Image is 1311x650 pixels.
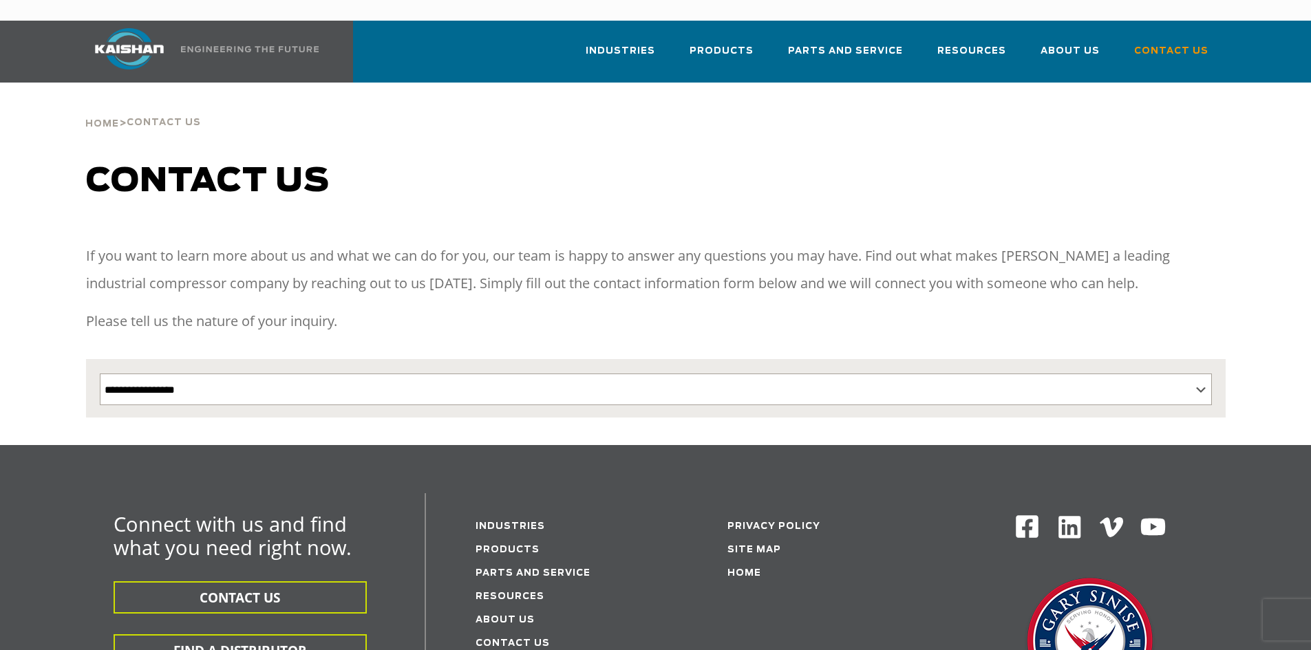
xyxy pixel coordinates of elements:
[476,569,590,578] a: Parts and service
[937,33,1006,80] a: Resources
[1140,514,1166,541] img: Youtube
[86,242,1226,297] p: If you want to learn more about us and what we can do for you, our team is happy to answer any qu...
[181,46,319,52] img: Engineering the future
[78,28,181,69] img: kaishan logo
[85,83,201,135] div: >
[1041,33,1100,80] a: About Us
[1134,43,1208,59] span: Contact Us
[1056,514,1083,541] img: Linkedin
[476,522,545,531] a: Industries
[727,569,761,578] a: Home
[727,522,820,531] a: Privacy Policy
[586,43,655,59] span: Industries
[788,43,903,59] span: Parts and Service
[86,165,330,198] span: Contact us
[1014,514,1040,539] img: Facebook
[78,21,321,83] a: Kaishan USA
[85,120,119,129] span: Home
[476,616,535,625] a: About Us
[114,510,352,561] span: Connect with us and find what you need right now.
[127,118,201,127] span: Contact Us
[937,43,1006,59] span: Resources
[1041,43,1100,59] span: About Us
[690,43,754,59] span: Products
[476,545,540,554] a: Products
[727,545,781,554] a: Site Map
[1134,33,1208,80] a: Contact Us
[476,592,544,601] a: Resources
[85,117,119,129] a: Home
[1100,517,1123,537] img: Vimeo
[690,33,754,80] a: Products
[586,33,655,80] a: Industries
[788,33,903,80] a: Parts and Service
[476,639,550,648] a: Contact Us
[114,581,367,614] button: CONTACT US
[86,307,1226,335] p: Please tell us the nature of your inquiry.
